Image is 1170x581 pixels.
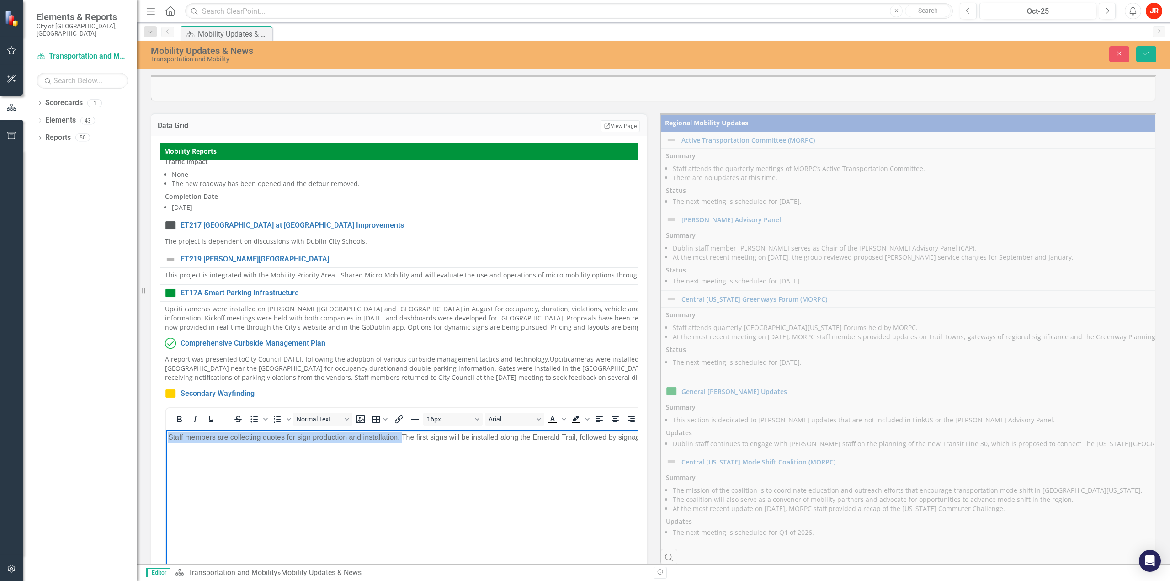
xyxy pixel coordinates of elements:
span: Search [918,7,938,14]
li: None [172,170,1169,179]
span: A report was presented to [165,355,245,363]
strong: Completion Date [165,192,218,201]
button: Align left [591,413,607,426]
button: Oct-25 [979,3,1096,19]
img: Not Defined [165,254,176,265]
img: On Target [165,288,176,298]
span: [DATE], following the adoption of various curbside management tactics and technology. [281,355,550,363]
div: Transportation and Mobility [151,56,721,63]
div: Numbered list [270,413,292,426]
button: Table [369,413,391,426]
div: Mobility Updates & News [151,46,721,56]
span: Normal Text [297,416,341,423]
span: Council [258,355,281,363]
p: This project is integrated with the Mobility Priority Area - Shared Micro-Mobility and will evalu... [165,271,1169,280]
span: cameras were installed on [PERSON_NAME] and North High streets for occupancy, duration, violation... [568,355,1026,363]
button: Align right [623,413,639,426]
div: Bullet list [246,413,269,426]
span: Upciti [550,355,568,363]
button: JR [1146,3,1162,19]
a: View Page [601,120,640,132]
button: Font Arial [485,413,544,426]
li: [DATE] [172,203,1169,212]
p: The project is dependent on discussions with Dublin City Schools. [165,237,1169,246]
a: Secondary Wayfinding [181,389,1169,398]
button: Strikethrough [230,413,246,426]
img: Not Started [165,220,176,231]
span: Arial [489,416,533,423]
div: » [175,568,647,578]
li: The new roadway has been opened and the detour removed. [172,179,1169,188]
span: Elements & Reports [37,11,128,22]
a: Transportation and Mobility [37,51,128,62]
div: 1 [87,99,102,107]
span: pucks were also installed on [GEOGRAPHIC_DATA] near the [GEOGRAPHIC_DATA] for occupancy, [165,355,1126,373]
div: 43 [80,117,95,124]
img: Near Target [165,388,176,399]
a: ET217 [GEOGRAPHIC_DATA] at [GEOGRAPHIC_DATA] Improvements [181,221,1169,229]
div: Text color Black [545,413,568,426]
a: Scorecards [45,98,83,108]
input: Search ClearPoint... [185,3,953,19]
div: Mobility Updates & News [281,568,362,577]
span: duration [369,364,396,373]
a: Elements [45,115,76,126]
span: 16px [427,416,472,423]
strong: Traffic Impact [165,157,208,166]
button: Insert image [353,413,368,426]
button: Bold [171,413,187,426]
img: ClearPoint Strategy [5,11,21,27]
div: Open Intercom Messenger [1139,550,1161,572]
button: Horizontal line [407,413,423,426]
img: Completed [165,338,176,349]
div: Oct-25 [983,6,1093,17]
a: ET17A Smart Parking Infrastructure [181,289,1169,297]
span: City [245,355,256,363]
button: Italic [187,413,203,426]
small: City of [GEOGRAPHIC_DATA], [GEOGRAPHIC_DATA] [37,22,128,37]
div: Background color Black [568,413,591,426]
div: 50 [75,134,90,142]
p: Upciti cameras were installed on [PERSON_NAME][GEOGRAPHIC_DATA] and [GEOGRAPHIC_DATA] in August f... [165,304,1169,332]
a: ET219 [PERSON_NAME][GEOGRAPHIC_DATA] [181,255,1169,263]
span: and Dublin Police are receiving notifications of parking violations from the vendors. Staff membe... [165,364,1166,382]
input: Search Below... [37,73,128,89]
span: and double-parking information. Gates were installed in the [GEOGRAPHIC_DATA][PERSON_NAME]. The g... [396,364,735,373]
button: Align center [607,413,623,426]
button: Underline [203,413,219,426]
h3: Data Grid [158,122,362,130]
button: Font size 16px [423,413,483,426]
span: Editor [146,568,170,577]
a: Comprehensive Curbside Management Plan [181,339,1169,347]
a: Transportation and Mobility [188,568,277,577]
a: Reports [45,133,71,143]
button: Insert/edit link [391,413,407,426]
button: Search [905,5,951,17]
div: Mobility Updates & News [198,28,270,40]
button: Block Normal Text [293,413,352,426]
